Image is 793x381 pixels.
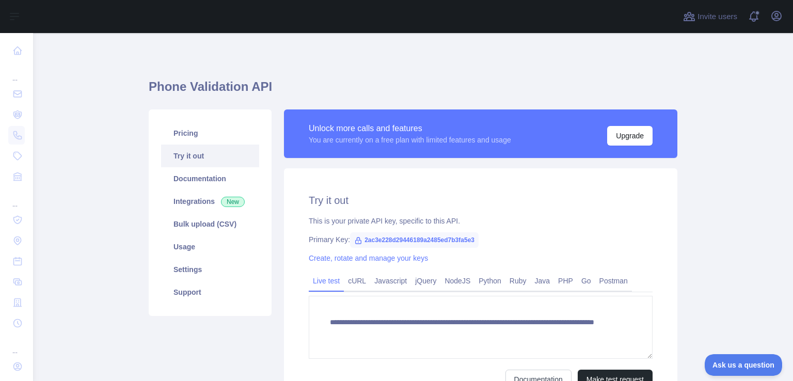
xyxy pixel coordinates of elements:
button: Invite users [681,8,739,25]
button: Upgrade [607,126,653,146]
a: Create, rotate and manage your keys [309,254,428,262]
a: Settings [161,258,259,281]
a: Bulk upload (CSV) [161,213,259,235]
div: Primary Key: [309,234,653,245]
div: This is your private API key, specific to this API. [309,216,653,226]
a: Try it out [161,145,259,167]
a: Javascript [370,273,411,289]
h2: Try it out [309,193,653,208]
a: Live test [309,273,344,289]
a: Ruby [505,273,531,289]
iframe: Toggle Customer Support [705,354,783,376]
div: Unlock more calls and features [309,122,511,135]
div: ... [8,188,25,209]
a: Postman [595,273,632,289]
a: PHP [554,273,577,289]
span: Invite users [697,11,737,23]
span: New [221,197,245,207]
a: Integrations New [161,190,259,213]
a: cURL [344,273,370,289]
a: jQuery [411,273,440,289]
div: ... [8,62,25,83]
a: Pricing [161,122,259,145]
a: Support [161,281,259,304]
div: ... [8,335,25,355]
a: Python [474,273,505,289]
a: Documentation [161,167,259,190]
span: 2ac3e228d29446189a2485ed7b3fa5e3 [350,232,479,248]
a: Java [531,273,554,289]
div: You are currently on a free plan with limited features and usage [309,135,511,145]
a: Usage [161,235,259,258]
a: NodeJS [440,273,474,289]
h1: Phone Validation API [149,78,677,103]
a: Go [577,273,595,289]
